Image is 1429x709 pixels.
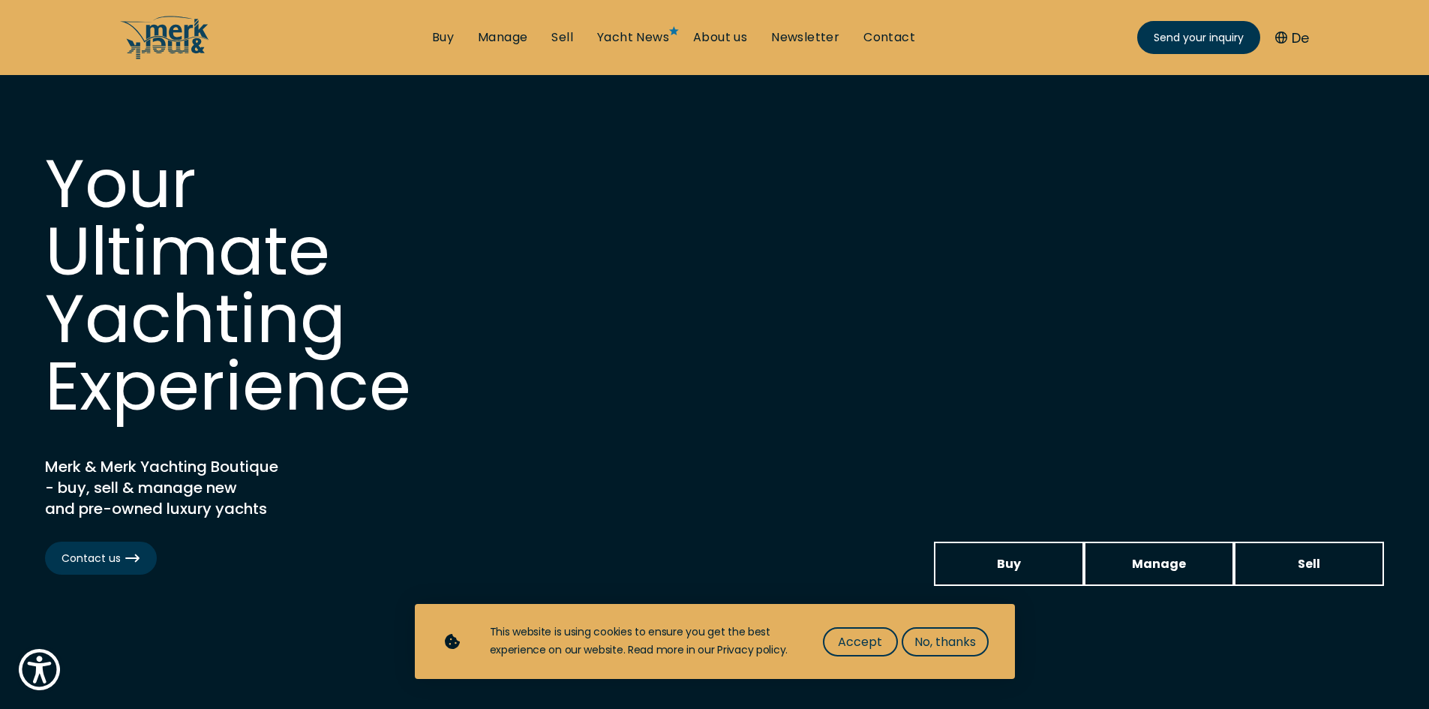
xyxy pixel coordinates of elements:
[1132,554,1186,573] span: Manage
[1275,28,1309,48] button: De
[823,627,898,656] button: Accept
[551,29,573,46] a: Sell
[1137,21,1260,54] a: Send your inquiry
[45,150,495,420] h1: Your Ultimate Yachting Experience
[597,29,669,46] a: Yacht News
[771,29,839,46] a: Newsletter
[693,29,747,46] a: About us
[432,29,454,46] a: Buy
[45,542,157,575] a: Contact us
[1154,30,1244,46] span: Send your inquiry
[997,554,1021,573] span: Buy
[490,623,793,659] div: This website is using cookies to ensure you get the best experience on our website. Read more in ...
[1084,542,1234,586] a: Manage
[934,542,1084,586] a: Buy
[863,29,915,46] a: Contact
[914,632,976,651] span: No, thanks
[45,456,420,519] h2: Merk & Merk Yachting Boutique - buy, sell & manage new and pre-owned luxury yachts
[838,632,882,651] span: Accept
[1234,542,1384,586] a: Sell
[902,627,989,656] button: No, thanks
[478,29,527,46] a: Manage
[15,645,64,694] button: Show Accessibility Preferences
[717,642,785,657] a: Privacy policy
[62,551,140,566] span: Contact us
[1298,554,1320,573] span: Sell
